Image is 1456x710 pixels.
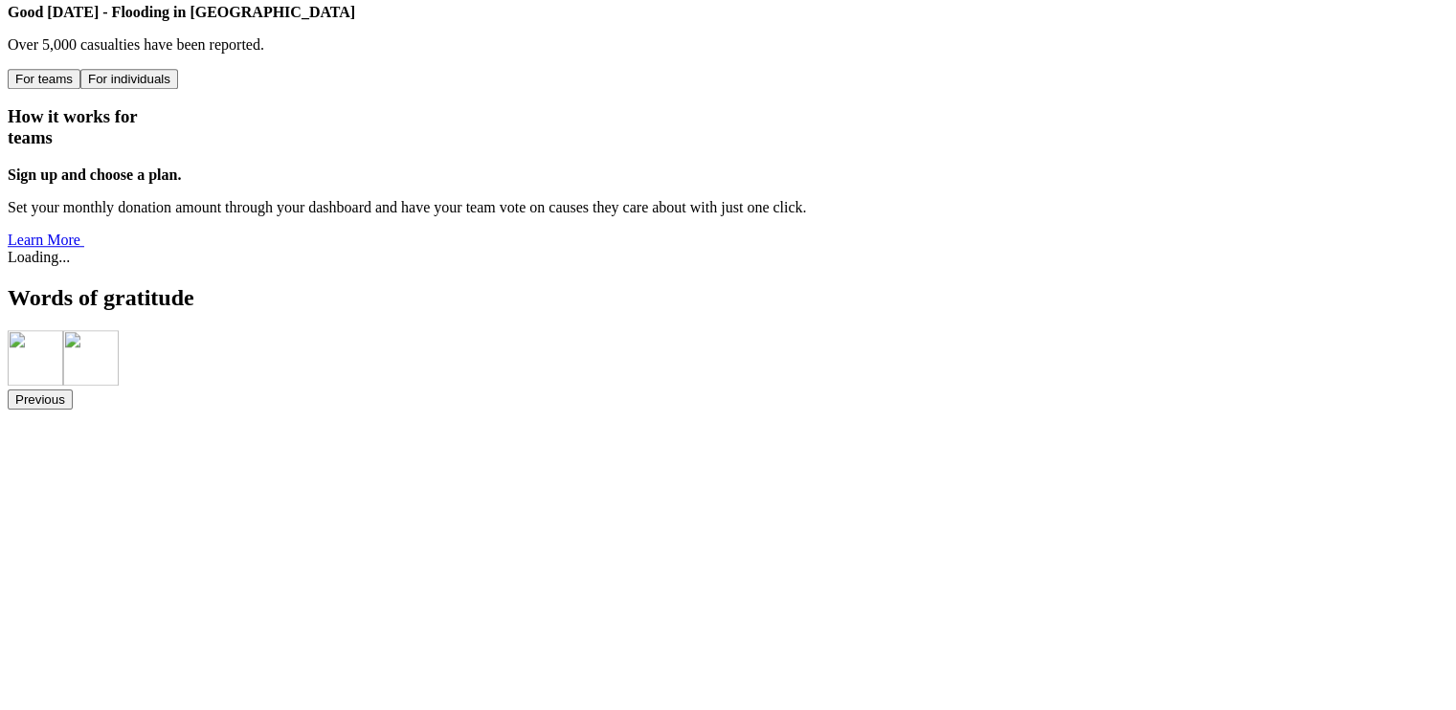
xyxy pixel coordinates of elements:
[80,69,178,89] button: For individuals
[8,199,1448,216] p: Set your monthly donation amount through your dashboard and have your team vote on causes they ca...
[8,232,93,248] a: Learn More
[8,106,1448,148] h3: How it works for teams
[8,36,1448,54] p: Over 5,000 casualties have been reported.
[8,389,73,410] button: Previous
[8,4,355,20] strong: Good [DATE] - Flooding in [GEOGRAPHIC_DATA]
[8,69,80,89] button: For teams
[8,285,1448,311] h2: Words of gratitude
[8,166,181,183] strong: Sign up and choose a plan.
[8,249,1448,266] div: Loading...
